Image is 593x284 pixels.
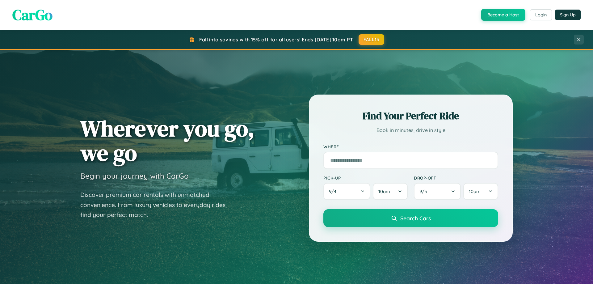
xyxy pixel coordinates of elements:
[323,126,498,135] p: Book in minutes, drive in style
[80,171,189,180] h3: Begin your journey with CarGo
[463,183,498,200] button: 10am
[80,116,254,165] h1: Wherever you go, we go
[199,36,354,43] span: Fall into savings with 15% off for all users! Ends [DATE] 10am PT.
[80,190,235,220] p: Discover premium car rentals with unmatched convenience. From luxury vehicles to everyday rides, ...
[555,10,581,20] button: Sign Up
[373,183,408,200] button: 10am
[414,183,461,200] button: 9/5
[329,189,339,194] span: 9 / 4
[359,34,385,45] button: FALL15
[400,215,431,222] span: Search Cars
[12,5,53,25] span: CarGo
[414,175,498,180] label: Drop-off
[323,209,498,227] button: Search Cars
[419,189,430,194] span: 9 / 5
[323,109,498,123] h2: Find Your Perfect Ride
[323,144,498,149] label: Where
[378,189,390,194] span: 10am
[481,9,525,21] button: Become a Host
[530,9,552,20] button: Login
[469,189,481,194] span: 10am
[323,183,370,200] button: 9/4
[323,175,408,180] label: Pick-up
